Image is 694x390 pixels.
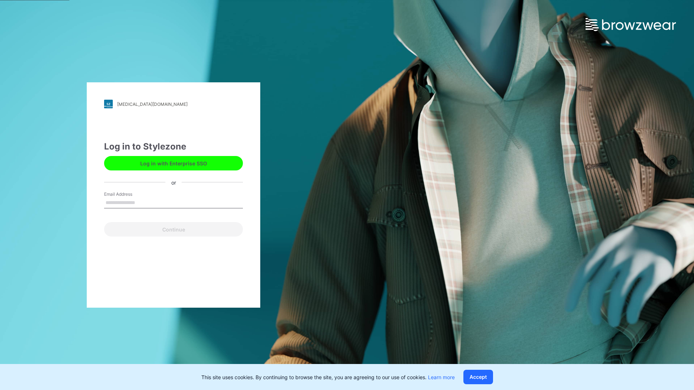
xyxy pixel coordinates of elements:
[586,18,676,31] img: browzwear-logo.e42bd6dac1945053ebaf764b6aa21510.svg
[104,156,243,170] button: Log in with Enterprise SSO
[104,140,243,153] div: Log in to Stylezone
[104,100,113,108] img: stylezone-logo.562084cfcfab977791bfbf7441f1a819.svg
[463,370,493,384] button: Accept
[166,178,182,186] div: or
[428,374,455,380] a: Learn more
[201,373,455,381] p: This site uses cookies. By continuing to browse the site, you are agreeing to our use of cookies.
[117,101,188,107] div: [MEDICAL_DATA][DOMAIN_NAME]
[104,100,243,108] a: [MEDICAL_DATA][DOMAIN_NAME]
[104,191,155,198] label: Email Address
